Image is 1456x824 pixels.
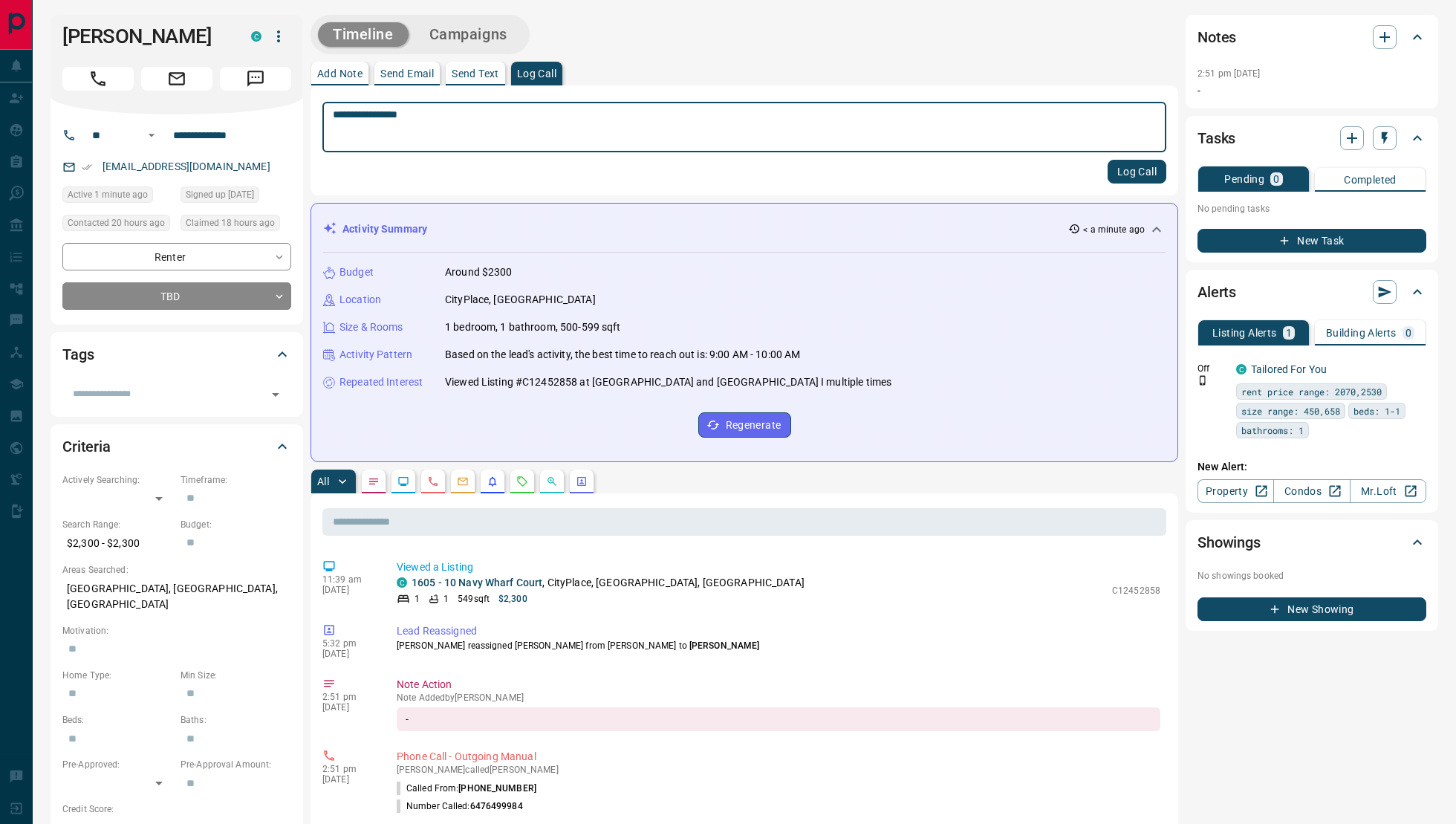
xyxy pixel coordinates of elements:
p: 2:51 pm [322,692,374,702]
button: Open [265,384,286,405]
h2: Tasks [1197,126,1235,150]
p: [GEOGRAPHIC_DATA], [GEOGRAPHIC_DATA], [GEOGRAPHIC_DATA] [62,577,291,617]
button: Regenerate [698,412,791,438]
p: Based on the lead's activity, the best time to reach out is: 9:00 AM - 10:00 AM [445,347,800,363]
p: No pending tasks [1197,198,1426,220]
div: Showings [1197,525,1426,560]
p: Off [1197,362,1227,375]
span: Message [220,67,291,91]
span: rent price range: 2070,2530 [1241,384,1382,399]
p: 1 [1286,328,1292,338]
div: - [397,707,1160,731]
p: 1 [443,592,449,606]
svg: Lead Browsing Activity [397,476,409,487]
p: Completed [1344,175,1397,185]
button: Campaigns [415,22,522,47]
p: - [1197,83,1426,99]
p: Credit Score: [62,802,291,816]
p: Phone Call - Outgoing Manual [397,749,1160,765]
span: Contacted 20 hours ago [68,215,165,230]
p: Log Call [517,68,556,79]
button: Open [143,126,160,144]
div: Tasks [1197,120,1426,156]
svg: Push Notification Only [1197,375,1208,386]
p: [DATE] [322,649,374,659]
p: New Alert: [1197,459,1426,475]
p: Called From: [397,782,536,795]
p: All [317,476,329,487]
span: Email [141,67,212,91]
span: bathrooms: 1 [1241,423,1304,438]
p: [PERSON_NAME] reassigned [PERSON_NAME] from [PERSON_NAME] to [397,639,1160,652]
p: $2,300 - $2,300 [62,531,173,556]
p: < a minute ago [1083,223,1145,236]
p: 0 [1405,328,1411,338]
p: Note Action [397,677,1160,692]
p: 11:39 am [322,574,374,585]
svg: Email Verified [82,162,92,172]
p: Search Range: [62,518,173,531]
div: TBD [62,282,291,310]
button: New Task [1197,229,1426,253]
span: beds: 1-1 [1353,403,1400,418]
p: Number Called: [397,799,523,813]
div: condos.ca [251,31,261,42]
p: 2:51 pm [322,764,374,774]
p: Activity Summary [342,221,427,237]
a: Mr.Loft [1350,479,1426,503]
p: No showings booked [1197,569,1426,583]
svg: Agent Actions [576,476,588,487]
p: Listing Alerts [1212,328,1277,338]
p: Budget [339,265,374,280]
p: Activity Pattern [339,347,412,363]
p: Repeated Interest [339,374,423,390]
h2: Tags [62,343,94,366]
p: Pending [1224,174,1264,184]
div: Mon Oct 13 2025 [62,215,173,236]
p: $2,300 [498,592,527,606]
span: Signed up [DATE] [186,187,254,202]
div: Renter [62,243,291,270]
p: Send Text [452,68,499,79]
p: Budget: [181,518,291,531]
a: Tailored For You [1251,363,1327,375]
span: Call [62,67,134,91]
svg: Opportunities [546,476,558,487]
p: Location [339,292,381,308]
p: Building Alerts [1326,328,1397,338]
p: Actively Searching: [62,473,173,487]
h2: Showings [1197,531,1261,554]
span: size range: 450,658 [1241,403,1340,418]
span: 6476499984 [470,801,523,811]
h2: Alerts [1197,280,1236,304]
svg: Calls [427,476,439,487]
p: Baths: [181,713,291,727]
p: 5:32 pm [322,638,374,649]
p: 2:51 pm [DATE] [1197,68,1261,79]
div: Alerts [1197,274,1426,310]
div: Activity Summary< a minute ago [323,215,1166,243]
h2: Notes [1197,25,1236,49]
span: [PERSON_NAME] [689,640,759,651]
span: Claimed 18 hours ago [186,215,275,230]
p: Send Email [380,68,434,79]
p: Motivation: [62,624,291,638]
h2: Criteria [62,435,111,458]
p: [DATE] [322,702,374,713]
p: [PERSON_NAME] called [PERSON_NAME] [397,765,1160,775]
p: Beds: [62,713,173,727]
button: Log Call [1108,160,1166,184]
svg: Notes [368,476,380,487]
p: Pre-Approval Amount: [181,758,291,771]
button: New Showing [1197,597,1426,621]
p: Lead Reassigned [397,623,1160,639]
a: Property [1197,479,1274,503]
p: Size & Rooms [339,319,403,335]
svg: Listing Alerts [487,476,498,487]
span: Active 1 minute ago [68,187,148,202]
p: Viewed a Listing [397,559,1160,575]
p: Around $2300 [445,265,513,280]
p: C12452858 [1112,584,1160,597]
p: , CityPlace, [GEOGRAPHIC_DATA], [GEOGRAPHIC_DATA] [412,575,805,591]
p: [DATE] [322,585,374,595]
